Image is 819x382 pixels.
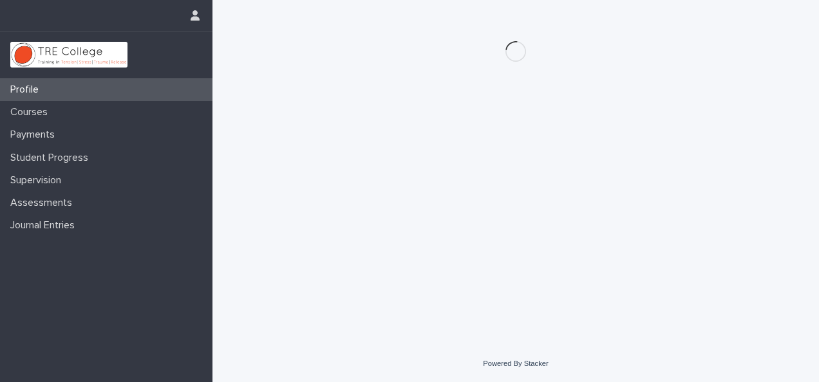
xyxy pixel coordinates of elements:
img: L01RLPSrRaOWR30Oqb5K [10,42,127,68]
p: Assessments [5,197,82,209]
a: Powered By Stacker [483,359,548,367]
p: Student Progress [5,152,99,164]
p: Supervision [5,174,71,186]
p: Courses [5,106,58,118]
p: Profile [5,84,49,96]
p: Payments [5,129,65,141]
p: Journal Entries [5,219,85,232]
